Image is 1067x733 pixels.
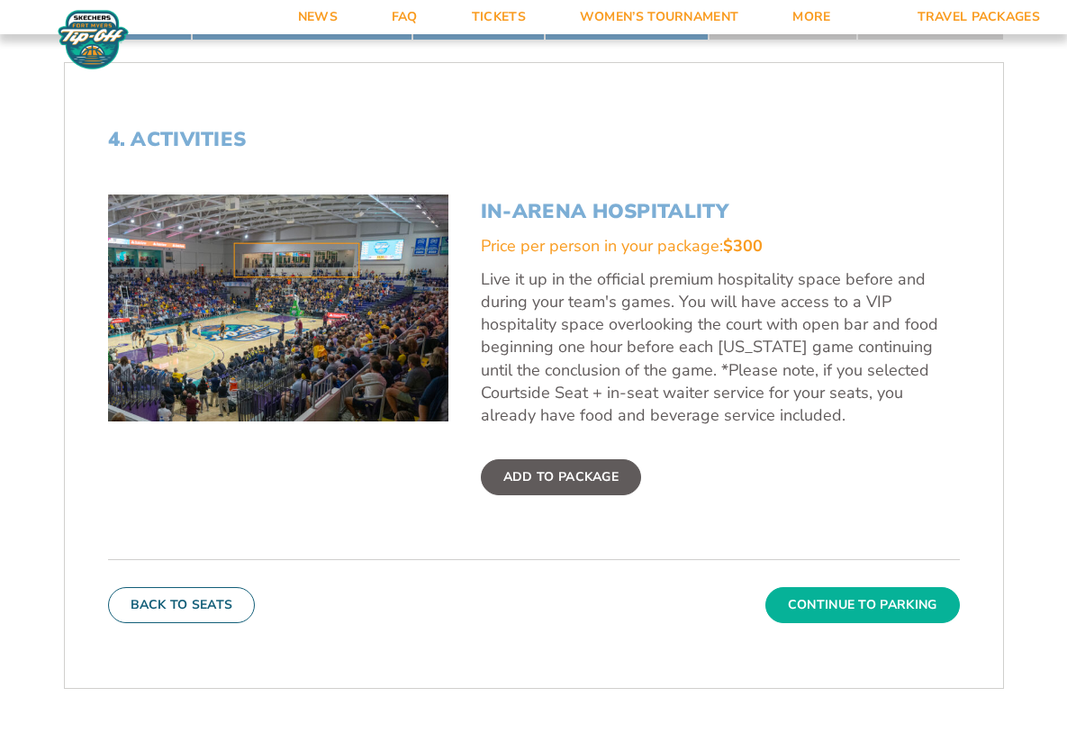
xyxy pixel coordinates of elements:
[481,459,641,495] label: Add To Package
[723,235,763,257] span: $300
[108,128,960,151] h2: 4. Activities
[108,195,448,421] img: In-Arena Hospitality
[765,587,960,623] button: Continue To Parking
[481,235,960,258] div: Price per person in your package:
[481,268,960,427] p: Live it up in the official premium hospitality space before and during your team's games. You wil...
[108,587,256,623] button: Back To Seats
[54,9,132,70] img: Fort Myers Tip-Off
[481,200,960,223] h3: In-Arena Hospitality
